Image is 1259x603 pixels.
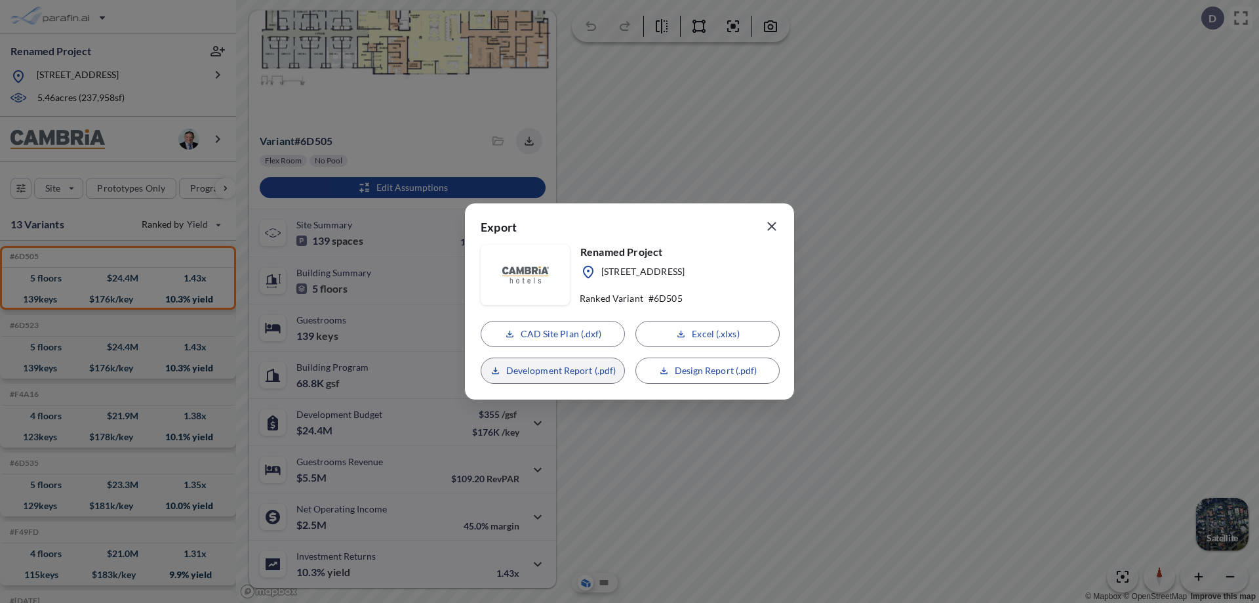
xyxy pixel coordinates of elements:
[481,219,517,239] p: Export
[580,293,643,304] p: Ranked Variant
[580,245,685,259] p: Renamed Project
[649,293,683,304] p: # 6D505
[506,364,616,377] p: Development Report (.pdf)
[521,327,602,341] p: CAD Site Plan (.dxf)
[481,321,625,347] button: CAD Site Plan (.dxf)
[635,321,780,347] button: Excel (.xlxs)
[601,265,685,280] p: [STREET_ADDRESS]
[481,358,625,384] button: Development Report (.pdf)
[502,266,549,283] img: floorplanBranLogoPlug
[675,364,757,377] p: Design Report (.pdf)
[635,358,780,384] button: Design Report (.pdf)
[692,327,739,341] p: Excel (.xlxs)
